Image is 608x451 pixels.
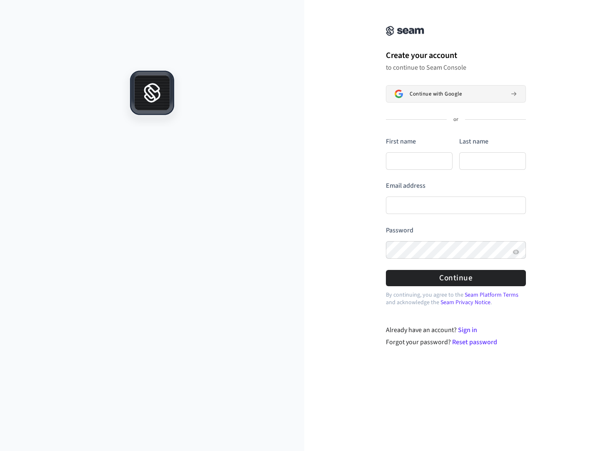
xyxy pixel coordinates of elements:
[452,338,497,347] a: Reset password
[386,63,526,72] p: to continue to Seam Console
[458,325,477,335] a: Sign in
[386,270,526,286] button: Continue
[386,325,526,335] div: Already have an account?
[386,137,416,146] label: First name
[459,137,488,146] label: Last name
[465,291,518,299] a: Seam Platform Terms
[410,91,462,97] span: Continue with Google
[453,116,458,123] p: or
[511,247,521,257] button: Show password
[386,181,425,190] label: Email address
[386,226,413,235] label: Password
[386,85,526,103] button: Sign in with GoogleContinue with Google
[386,337,526,347] div: Forgot your password?
[386,49,526,62] h1: Create your account
[386,291,526,306] p: By continuing, you agree to the and acknowledge the .
[395,90,403,98] img: Sign in with Google
[386,26,424,36] img: Seam Console
[440,298,490,307] a: Seam Privacy Notice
